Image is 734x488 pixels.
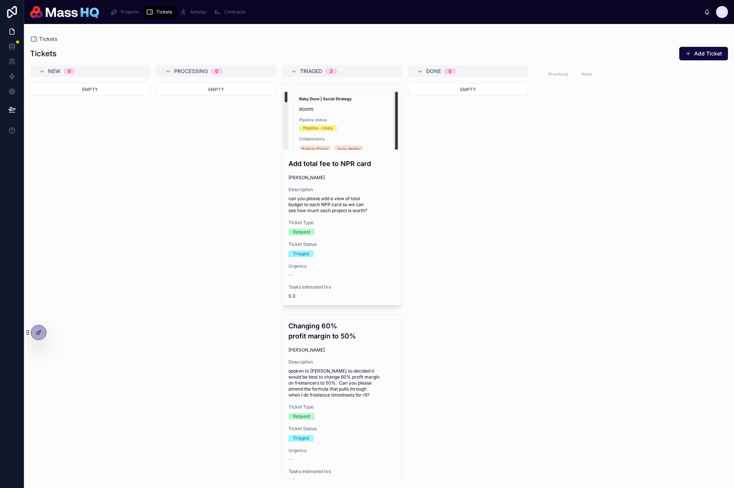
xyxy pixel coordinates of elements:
[288,347,325,353] span: [PERSON_NAME]
[679,47,728,60] button: Add Ticket
[288,293,396,299] span: 0.3
[121,9,138,15] span: Projects
[288,478,396,484] span: 0.3
[30,48,57,59] h1: Tickets
[288,220,396,226] span: Ticket Type
[330,68,333,74] div: 3
[293,250,309,257] div: Triaged
[426,67,441,75] span: Done
[68,68,71,74] div: 0
[282,77,402,305] a: Add total fee to NPR card[PERSON_NAME]Descriptioncan you please add a view of total budget to eac...
[293,229,310,235] div: Request
[288,159,396,169] h4: Add total fee to NPR card
[300,67,322,75] span: Triaged
[719,9,725,15] span: SJ
[224,9,245,15] span: Contracts
[288,404,396,410] span: Ticket Type
[293,435,309,442] div: Triaged
[108,5,144,19] a: Projects
[288,175,325,181] span: [PERSON_NAME]
[105,4,704,20] div: scrollable content
[293,413,310,420] div: Request
[288,187,396,193] span: Description
[212,5,251,19] a: Contracts
[288,469,396,475] span: Tasks estimated hrs
[48,67,60,75] span: New
[208,87,224,92] span: Empty
[288,368,396,398] span: spoken to [PERSON_NAME] so decided it would be best to change 60% profit margin on freelancers to...
[174,67,208,75] span: Processing
[288,241,396,247] span: Ticket Status
[156,9,172,15] span: Tickets
[30,6,99,18] img: App logo
[144,5,177,19] a: Tickets
[39,35,58,43] span: Tickets
[177,5,212,19] a: Activity
[449,68,452,74] div: 0
[288,272,293,278] span: --
[282,78,402,150] div: Screenshot-2025-10-07-at-13.51.25.png
[288,359,396,365] span: Description
[288,448,396,454] span: Urgency
[190,9,206,15] span: Activity
[460,87,476,92] span: Empty
[288,457,293,463] span: --
[288,321,396,341] h4: Changing 60% profit margin to 50%
[30,35,58,43] a: Tickets
[82,87,98,92] span: Empty
[215,68,218,74] div: 0
[288,426,396,432] span: Ticket Status
[288,284,396,290] span: Tasks estimated hrs
[288,263,396,269] span: Urgency
[288,196,396,214] span: can you please add a view of total budget to each NPR card so we can see how much each project is...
